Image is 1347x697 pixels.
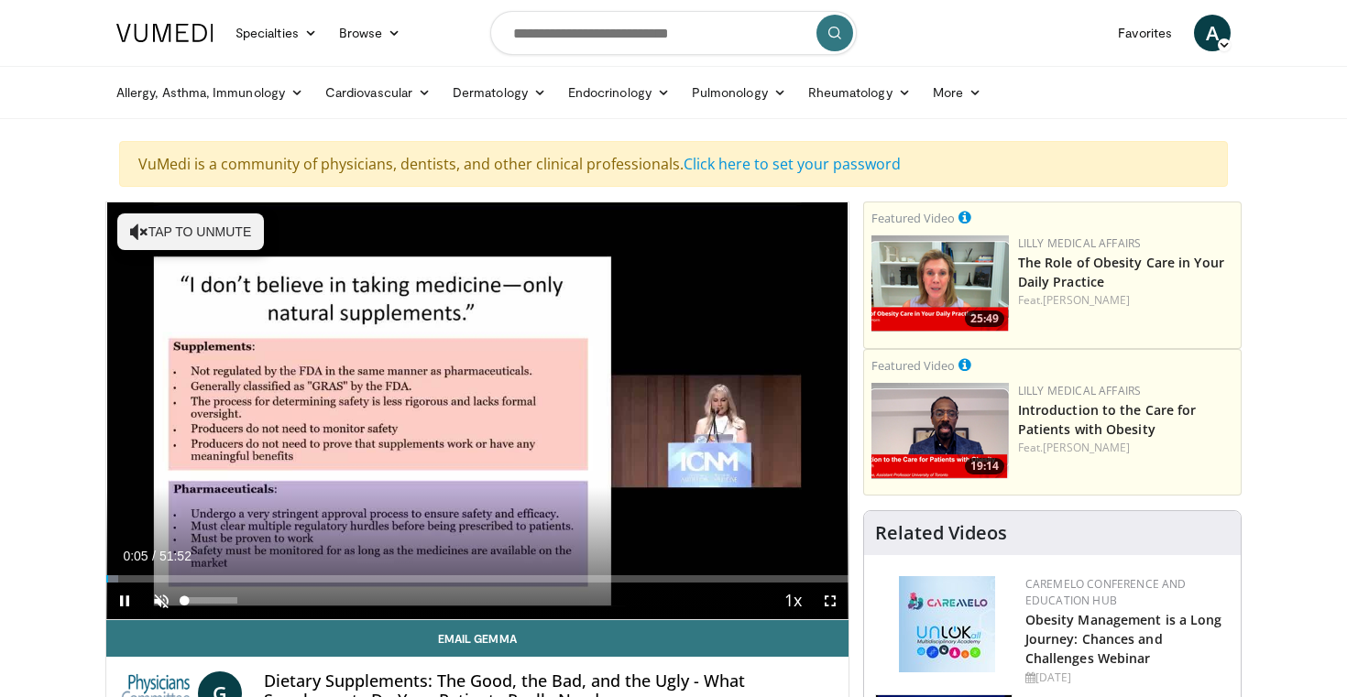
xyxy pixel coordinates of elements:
[143,583,180,619] button: Unmute
[1018,235,1142,251] a: Lilly Medical Affairs
[922,74,992,111] a: More
[1025,670,1226,686] div: [DATE]
[1018,440,1233,456] div: Feat.
[557,74,681,111] a: Endocrinology
[965,310,1004,327] span: 25:49
[116,24,214,42] img: VuMedi Logo
[1018,401,1197,438] a: Introduction to the Care for Patients with Obesity
[1043,440,1130,455] a: [PERSON_NAME]
[871,235,1009,332] a: 25:49
[117,213,264,250] button: Tap to unmute
[871,383,1009,479] a: 19:14
[871,235,1009,332] img: e1208b6b-349f-4914-9dd7-f97803bdbf1d.png.150x105_q85_crop-smart_upscale.png
[328,15,412,51] a: Browse
[1194,15,1231,51] a: A
[119,141,1228,187] div: VuMedi is a community of physicians, dentists, and other clinical professionals.
[1043,292,1130,308] a: [PERSON_NAME]
[1018,254,1224,290] a: The Role of Obesity Care in Your Daily Practice
[106,202,849,620] video-js: Video Player
[184,597,236,604] div: Volume Level
[442,74,557,111] a: Dermatology
[159,549,192,563] span: 51:52
[152,549,156,563] span: /
[871,383,1009,479] img: acc2e291-ced4-4dd5-b17b-d06994da28f3.png.150x105_q85_crop-smart_upscale.png
[123,549,148,563] span: 0:05
[1018,383,1142,398] a: Lilly Medical Affairs
[314,74,442,111] a: Cardiovascular
[106,620,849,657] a: Email Gemma
[871,210,955,226] small: Featured Video
[684,154,901,174] a: Click here to set your password
[1107,15,1183,51] a: Favorites
[1025,611,1222,667] a: Obesity Management is a Long Journey: Chances and Challenges Webinar
[490,11,857,55] input: Search topics, interventions
[106,583,143,619] button: Pause
[871,357,955,374] small: Featured Video
[775,583,812,619] button: Playback Rate
[1025,576,1187,608] a: CaReMeLO Conference and Education Hub
[1018,292,1233,309] div: Feat.
[797,74,922,111] a: Rheumatology
[965,458,1004,474] span: 19:14
[224,15,328,51] a: Specialties
[899,576,995,672] img: 45df64a9-a6de-482c-8a90-ada250f7980c.png.150x105_q85_autocrop_double_scale_upscale_version-0.2.jpg
[681,74,797,111] a: Pulmonology
[105,74,314,111] a: Allergy, Asthma, Immunology
[875,522,1007,544] h4: Related Videos
[812,583,849,619] button: Fullscreen
[106,575,849,583] div: Progress Bar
